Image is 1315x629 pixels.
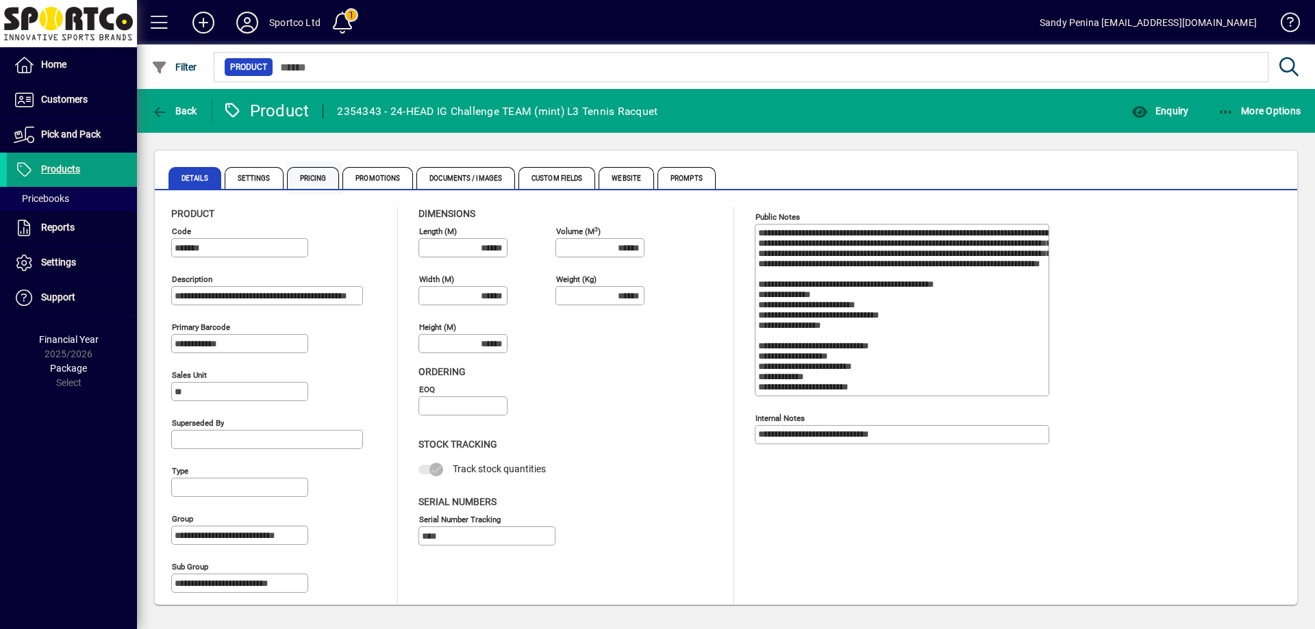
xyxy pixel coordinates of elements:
a: Home [7,48,137,82]
span: Settings [225,167,284,189]
span: Track stock quantities [453,463,546,474]
div: Sandy Penina [EMAIL_ADDRESS][DOMAIN_NAME] [1040,12,1257,34]
span: Support [41,292,75,303]
span: Filter [151,62,197,73]
span: Prompts [657,167,716,189]
span: Documents / Images [416,167,515,189]
span: Settings [41,257,76,268]
mat-label: Superseded by [172,418,224,428]
a: Pick and Pack [7,118,137,152]
mat-label: Height (m) [419,322,456,332]
button: Add [181,10,225,35]
mat-label: Code [172,227,191,236]
a: Reports [7,211,137,245]
mat-label: Volume (m ) [556,227,601,236]
span: Custom Fields [518,167,595,189]
mat-label: Serial Number tracking [419,514,501,524]
mat-label: Primary barcode [172,322,230,332]
mat-label: Public Notes [755,212,800,222]
span: Customers [41,94,88,105]
mat-label: Sub group [172,562,208,572]
a: Pricebooks [7,187,137,210]
mat-label: Width (m) [419,274,454,284]
app-page-header-button: Back [137,99,212,123]
a: Customers [7,83,137,117]
span: Dimensions [418,208,475,219]
button: Profile [225,10,269,35]
span: Pricing [287,167,340,189]
span: Details [168,167,221,189]
button: Enquiry [1128,99,1192,123]
span: Serial Numbers [418,496,497,507]
a: Settings [7,246,137,280]
mat-label: Sales unit [172,370,207,380]
span: Products [41,164,80,175]
button: Filter [148,55,201,79]
mat-label: Weight (Kg) [556,274,597,284]
span: Package [50,363,87,374]
span: Pick and Pack [41,129,101,140]
span: Website [599,167,654,189]
span: Promotions [342,167,413,189]
span: Enquiry [1131,105,1188,116]
span: Back [151,105,197,116]
a: Support [7,281,137,315]
span: Stock Tracking [418,439,497,450]
div: Product [223,100,310,122]
mat-label: Length (m) [419,227,457,236]
span: Financial Year [39,334,99,345]
span: Pricebooks [14,193,69,204]
sup: 3 [594,225,598,232]
mat-label: Type [172,466,188,476]
div: 2354343 - 24-HEAD IG Challenge TEAM (mint) L3 Tennis Racquet [337,101,657,123]
span: More Options [1218,105,1301,116]
mat-label: Internal Notes [755,413,805,423]
mat-label: Group [172,514,193,524]
mat-label: EOQ [419,385,435,394]
span: Product [171,208,214,219]
button: More Options [1214,99,1305,123]
div: Sportco Ltd [269,12,321,34]
span: Home [41,59,66,70]
button: Back [148,99,201,123]
a: Knowledge Base [1270,3,1298,47]
span: Product [230,60,267,74]
span: Ordering [418,366,466,377]
span: Reports [41,222,75,233]
mat-label: Description [172,274,212,284]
